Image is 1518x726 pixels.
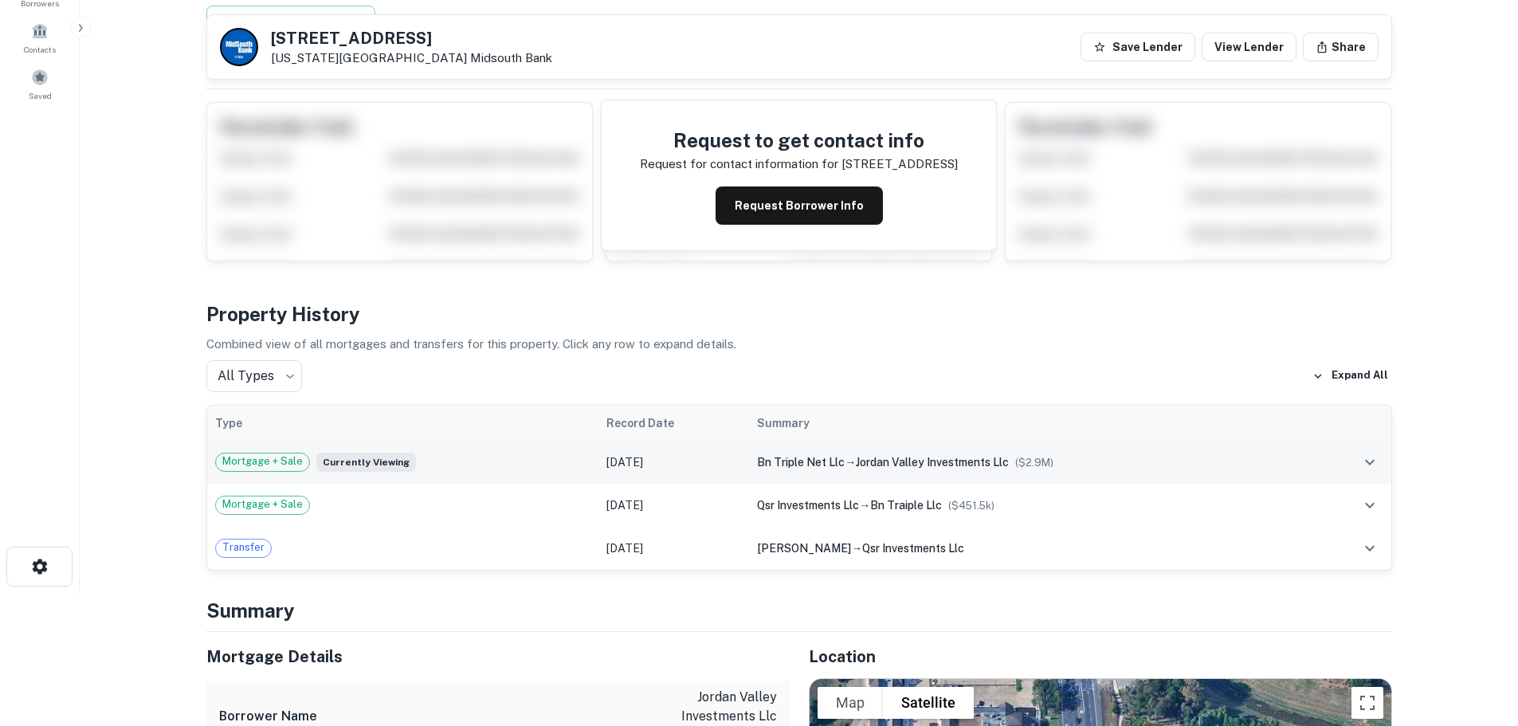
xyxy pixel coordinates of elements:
a: Midsouth Bank [470,51,552,65]
button: Expand All [1308,364,1392,388]
span: Saved [29,89,52,102]
div: → [757,453,1305,471]
h5: Location [809,645,1392,669]
h4: Request to get contact info [640,126,958,155]
p: [STREET_ADDRESS] [841,155,958,174]
iframe: Chat Widget [1438,598,1518,675]
a: View Lender [1202,33,1296,61]
button: Show satellite imagery [883,687,974,719]
span: Contacts [24,43,56,56]
span: ($ 451.5k ) [948,500,994,512]
div: → [757,496,1305,514]
span: ($ 2.9M ) [1015,457,1053,469]
button: Toggle fullscreen view [1351,687,1383,719]
span: Mortgage + Sale [216,453,309,469]
p: jordan valley investments llc [633,688,777,726]
span: Mortgage + Sale [216,496,309,512]
h4: Summary [206,596,1392,625]
div: → [757,540,1305,557]
button: Request Borrower Info [716,186,883,225]
button: expand row [1356,492,1383,519]
h5: Mortgage Details [206,645,790,669]
button: View Property Details [206,6,375,34]
span: Currently viewing [316,453,416,472]
span: qsr investments llc [757,499,859,512]
button: Save Lender [1081,33,1195,61]
th: Summary [749,406,1313,441]
h6: Borrower Name [219,707,317,726]
p: [US_STATE][GEOGRAPHIC_DATA] [271,51,552,65]
span: Transfer [216,540,271,555]
p: Combined view of all mortgages and transfers for this property. Click any row to expand details. [206,335,1392,354]
button: Show street map [818,687,883,719]
button: Share [1303,33,1379,61]
span: qsr investments llc [862,542,964,555]
span: bn traiple llc [870,499,942,512]
button: expand row [1356,535,1383,562]
span: bn triple net llc [757,456,845,469]
th: Type [207,406,598,441]
span: jordan valley investments llc [856,456,1009,469]
span: [PERSON_NAME] [757,542,851,555]
td: [DATE] [598,484,750,527]
a: Saved [5,62,75,105]
td: [DATE] [598,441,750,484]
th: Record Date [598,406,750,441]
div: All Types [206,360,302,392]
p: Request for contact information for [640,155,838,174]
a: Contacts [5,16,75,59]
h4: Property History [206,300,1392,328]
td: [DATE] [598,527,750,570]
h5: [STREET_ADDRESS] [271,30,552,46]
button: expand row [1356,449,1383,476]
